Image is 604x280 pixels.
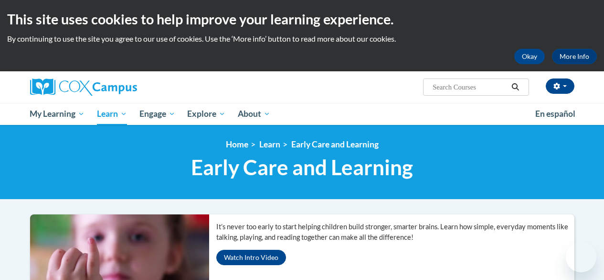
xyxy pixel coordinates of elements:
[508,81,522,93] button: Search
[552,49,597,64] a: More Info
[24,103,91,125] a: My Learning
[191,155,413,180] span: Early Care and Learning
[30,108,85,120] span: My Learning
[133,103,181,125] a: Engage
[91,103,133,125] a: Learn
[232,103,276,125] a: About
[187,108,225,120] span: Explore
[566,242,596,272] iframe: Button to launch messaging window
[226,139,248,149] a: Home
[216,222,574,243] p: It’s never too early to start helping children build stronger, smarter brains. Learn how simple, ...
[546,78,574,94] button: Account Settings
[7,10,597,29] h2: This site uses cookies to help improve your learning experience.
[291,139,379,149] a: Early Care and Learning
[529,104,582,124] a: En español
[432,81,508,93] input: Search Courses
[139,108,175,120] span: Engage
[535,109,575,119] span: En español
[514,49,545,64] button: Okay
[181,103,232,125] a: Explore
[7,34,597,44] p: By continuing to use the site you agree to our use of cookies. Use the ‘More info’ button to read...
[97,108,127,120] span: Learn
[23,103,582,125] div: Main menu
[30,78,137,96] img: Cox Campus
[216,250,286,265] button: Watch Intro Video
[30,78,202,96] a: Cox Campus
[238,108,270,120] span: About
[259,139,280,149] a: Learn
